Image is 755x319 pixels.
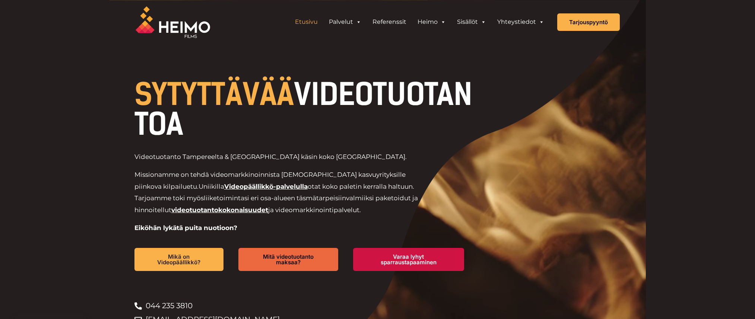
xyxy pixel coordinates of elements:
[367,15,412,29] a: Referenssit
[146,254,212,265] span: Mikä on Videopäällikkö?
[268,206,361,214] span: ja videomarkkinointipalvelut.
[134,224,237,232] strong: Eiköhän lykätä puita nuotioon?
[286,15,553,29] aside: Header Widget 1
[353,248,464,271] a: Varaa lyhyt sparraustapaaminen
[134,194,418,214] span: valmiiksi paketoidut ja hinnoitellut
[134,299,479,313] a: 044 235 3810
[134,151,428,163] p: Videotuotanto Tampereelta & [GEOGRAPHIC_DATA] käsin koko [GEOGRAPHIC_DATA].
[289,15,323,29] a: Etusivu
[451,15,492,29] a: Sisällöt
[136,6,210,38] img: Heimo Filmsin logo
[238,248,338,271] a: Mitä videotuotanto maksaa?
[557,13,620,31] a: Tarjouspyyntö
[134,169,428,216] p: Missionamme on tehdä videomarkkinoinnista [DEMOGRAPHIC_DATA] kasvuyrityksille piinkova kilpailuetu.
[134,77,294,112] span: SYTYTTÄVÄÄ
[492,15,550,29] a: Yhteystiedot
[323,15,367,29] a: Palvelut
[365,254,452,265] span: Varaa lyhyt sparraustapaaminen
[204,194,346,202] span: liiketoimintasi eri osa-alueen täsmätarpeisiin
[171,206,268,214] a: videotuotantokokonaisuudet
[134,80,479,139] h1: VIDEOTUOTANTOA
[224,183,308,190] a: Videopäällikkö-palvelulla
[412,15,451,29] a: Heimo
[144,299,193,313] span: 044 235 3810
[250,254,326,265] span: Mitä videotuotanto maksaa?
[134,248,224,271] a: Mikä on Videopäällikkö?
[199,183,224,190] span: Uniikilla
